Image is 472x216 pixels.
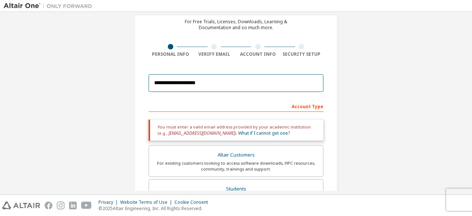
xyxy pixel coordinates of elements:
[120,199,174,205] div: Website Terms of Use
[192,51,236,57] div: Verify Email
[238,130,290,136] a: What if I cannot get one?
[185,19,287,31] div: For Free Trials, Licenses, Downloads, Learning & Documentation and so much more.
[153,150,319,160] div: Altair Customers
[2,202,40,209] img: altair_logo.svg
[57,202,65,209] img: instagram.svg
[236,51,280,57] div: Account Info
[153,184,319,194] div: Students
[280,51,324,57] div: Security Setup
[149,51,192,57] div: Personal Info
[149,100,323,112] div: Account Type
[169,130,235,136] span: [EMAIL_ADDRESS][DOMAIN_NAME]
[45,202,52,209] img: facebook.svg
[174,199,212,205] div: Cookie Consent
[81,202,92,209] img: youtube.svg
[98,205,212,212] p: © 2025 Altair Engineering, Inc. All Rights Reserved.
[98,199,120,205] div: Privacy
[69,202,77,209] img: linkedin.svg
[4,2,96,10] img: Altair One
[149,120,323,141] div: You must enter a valid email address provided by your academic institution (e.g., ).
[153,160,319,172] div: For existing customers looking to access software downloads, HPC resources, community, trainings ...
